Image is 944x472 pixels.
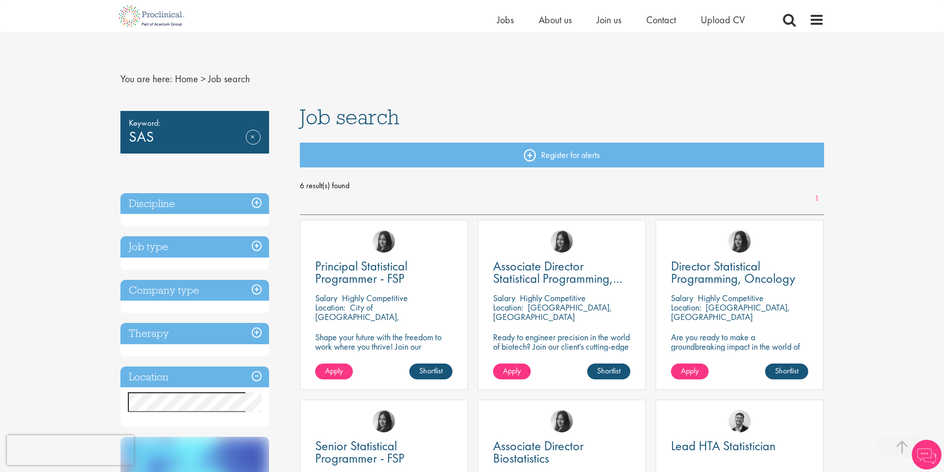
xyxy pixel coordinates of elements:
[493,364,531,379] a: Apply
[300,104,399,130] span: Job search
[701,13,745,26] a: Upload CV
[201,72,206,85] span: >
[728,410,751,432] img: Tom Magenis
[493,260,630,285] a: Associate Director Statistical Programming, Oncology
[646,13,676,26] a: Contact
[497,13,514,26] a: Jobs
[671,302,701,313] span: Location:
[300,143,824,167] a: Register for alerts
[671,260,808,285] a: Director Statistical Programming, Oncology
[728,230,751,253] img: Heidi Hennigan
[520,292,586,304] p: Highly Competitive
[315,364,353,379] a: Apply
[671,437,776,454] span: Lead HTA Statistician
[503,366,521,376] span: Apply
[120,111,269,154] div: SAS
[597,13,621,26] a: Join us
[342,292,408,304] p: Highly Competitive
[7,435,134,465] iframe: reCAPTCHA
[175,72,198,85] a: breadcrumb link
[493,302,612,322] p: [GEOGRAPHIC_DATA], [GEOGRAPHIC_DATA]
[120,367,269,388] h3: Location
[493,302,523,313] span: Location:
[120,280,269,301] h3: Company type
[493,258,622,299] span: Associate Director Statistical Programming, Oncology
[409,364,452,379] a: Shortlist
[246,130,261,158] a: Remove
[551,230,573,253] img: Heidi Hennigan
[493,437,584,467] span: Associate Director Biostatistics
[810,193,824,205] a: 1
[120,193,269,214] h3: Discipline
[315,440,452,465] a: Senior Statistical Programmer - FSP
[671,440,808,452] a: Lead HTA Statistician
[912,440,942,470] img: Chatbot
[587,364,630,379] a: Shortlist
[539,13,572,26] a: About us
[493,292,515,304] span: Salary
[671,292,693,304] span: Salary
[671,302,790,322] p: [GEOGRAPHIC_DATA], [GEOGRAPHIC_DATA]
[698,292,764,304] p: Highly Competitive
[315,258,407,287] span: Principal Statistical Programmer - FSP
[129,116,261,130] span: Keyword:
[671,258,795,287] span: Director Statistical Programming, Oncology
[671,364,709,379] a: Apply
[551,410,573,432] img: Heidi Hennigan
[373,410,395,432] img: Heidi Hennigan
[325,366,343,376] span: Apply
[315,437,404,467] span: Senior Statistical Programmer - FSP
[493,332,630,379] p: Ready to engineer precision in the world of biotech? Join our client's cutting-edge team and play...
[315,292,337,304] span: Salary
[315,332,452,370] p: Shape your future with the freedom to work where you thrive! Join our pharmaceutical client with ...
[765,364,808,379] a: Shortlist
[671,332,808,379] p: Are you ready to make a groundbreaking impact in the world of biotechnology? Join a growing compa...
[681,366,699,376] span: Apply
[120,72,172,85] span: You are here:
[315,302,345,313] span: Location:
[120,323,269,344] h3: Therapy
[315,302,399,332] p: City of [GEOGRAPHIC_DATA], [GEOGRAPHIC_DATA]
[300,178,824,193] span: 6 result(s) found
[208,72,250,85] span: Job search
[373,230,395,253] img: Heidi Hennigan
[493,440,630,465] a: Associate Director Biostatistics
[315,260,452,285] a: Principal Statistical Programmer - FSP
[120,236,269,258] h3: Job type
